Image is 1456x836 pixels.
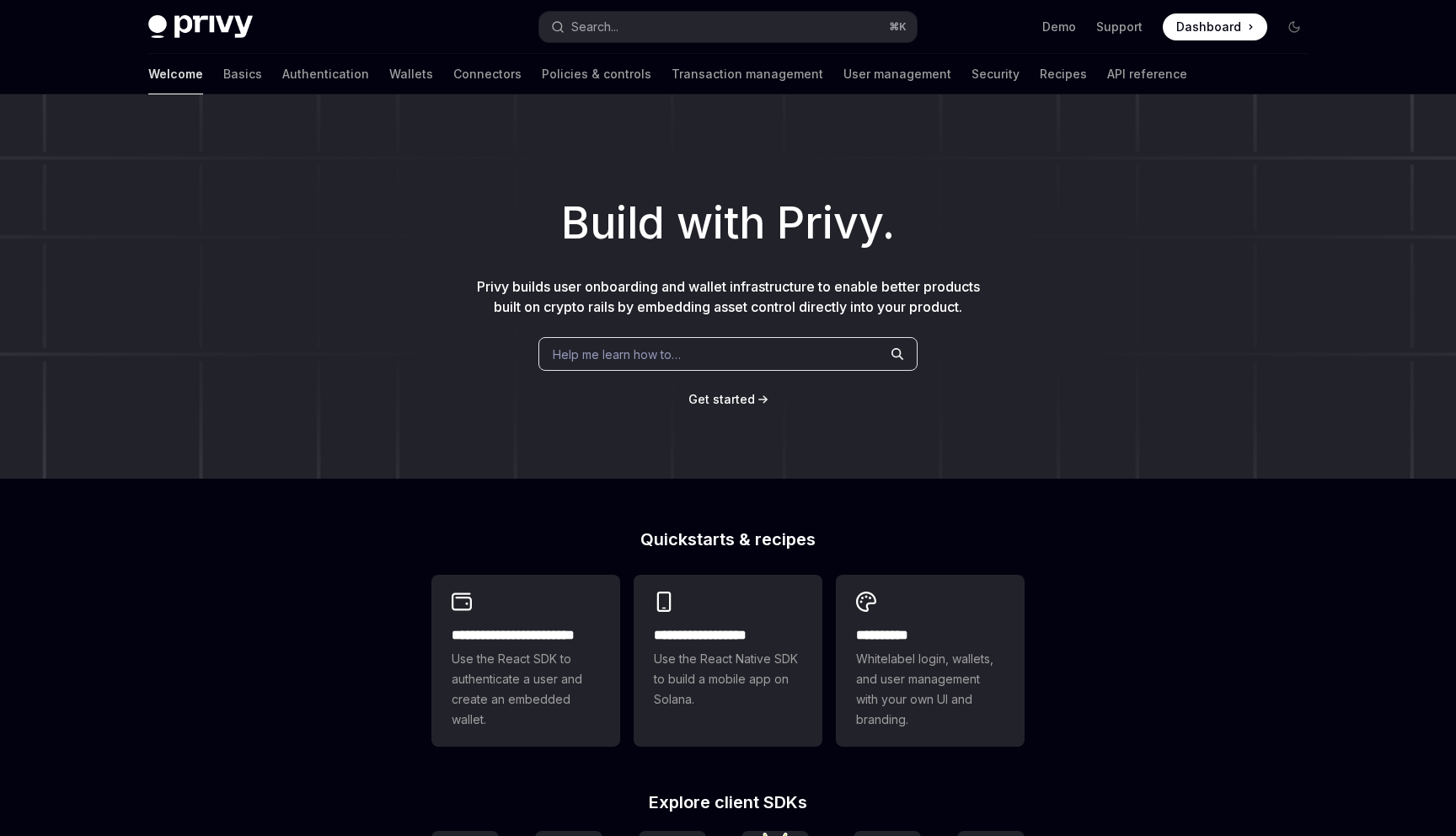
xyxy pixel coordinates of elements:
[571,17,618,37] div: Search...
[148,54,203,94] a: Welcome
[843,54,951,94] a: User management
[453,54,522,94] a: Connectors
[282,54,369,94] a: Authentication
[672,54,823,94] a: Transaction management
[856,649,1004,730] span: Whitelabel login, wallets, and user management with your own UI and branding.
[836,575,1025,747] a: **** *****Whitelabel login, wallets, and user management with your own UI and branding.
[431,794,1025,811] h2: Explore client SDKs
[1107,54,1187,94] a: API reference
[553,346,681,363] span: Help me learn how to…
[1040,54,1087,94] a: Recipes
[1042,19,1076,35] a: Demo
[148,15,253,39] img: dark logo
[1096,19,1143,35] a: Support
[223,54,262,94] a: Basics
[452,649,600,730] span: Use the React SDK to authenticate a user and create an embedded wallet.
[688,391,755,408] a: Get started
[654,649,802,710] span: Use the React Native SDK to build a mobile app on Solana.
[1163,13,1267,40] a: Dashboard
[634,575,822,747] a: **** **** **** ***Use the React Native SDK to build a mobile app on Solana.
[27,190,1429,256] h1: Build with Privy.
[542,54,651,94] a: Policies & controls
[389,54,433,94] a: Wallets
[972,54,1020,94] a: Security
[1281,13,1308,40] button: Toggle dark mode
[889,20,907,34] span: ⌘ K
[1176,19,1241,35] span: Dashboard
[539,12,917,42] button: Search...⌘K
[431,531,1025,548] h2: Quickstarts & recipes
[477,278,980,315] span: Privy builds user onboarding and wallet infrastructure to enable better products built on crypto ...
[688,392,755,406] span: Get started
